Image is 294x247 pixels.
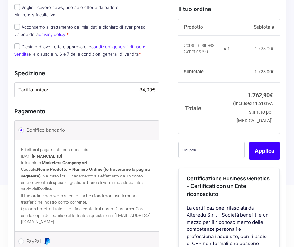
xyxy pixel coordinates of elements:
strong: Nome Prodotto – Numero Ordine (lo troverai nella pagina seguente) [21,167,150,178]
a: privacy policy [39,32,65,37]
label: Voglio ricevere news, risorse e offerte da parte di Marketers [14,5,119,17]
p: Effettua il pagamento con questi dati. IBAN: Intestato a: Causale: . Nel caso i cui il pagamento ... [21,146,153,192]
strong: Marketers Company srl [42,160,87,165]
label: Dichiaro di aver letto e approvato le e le clausole n. 6 e 7 delle condizioni generali di vendita [14,44,145,57]
bdi: 1.728,00 [255,46,274,51]
h3: Il tuo ordine [178,5,280,13]
th: Subtotale [230,19,280,36]
input: Voglio ricevere news, risorse e offerte da parte di Marketers(facoltativo) [14,4,20,10]
bdi: 1.762,90 [248,91,273,98]
span: 311,61 [250,101,266,106]
span: € [272,69,274,74]
th: Totale [178,82,230,133]
bdi: 34,90 [139,87,155,93]
h3: Spedizione [14,69,159,77]
label: Bonifico bancario [26,125,150,135]
p: Quando hai effettuato il bonifico contatta il nostro Customer Care con la copia del bonifico effe... [21,205,153,225]
label: Tariffa unica: [18,86,155,94]
img: PayPal [43,237,51,245]
span: € [264,101,266,106]
small: (include IVA stimato per [MEDICAL_DATA]) [233,101,273,123]
input: Coupon [178,141,245,158]
strong: × 1 [224,45,230,52]
h3: Pagamento [14,107,159,116]
span: € [152,87,155,93]
th: Subtotale [178,62,230,82]
bdi: 1.728,00 [254,69,274,74]
label: Acconsento al trattamento dei miei dati e dichiaro di aver preso visione della [14,24,145,37]
input: Dichiaro di aver letto e approvato lecondizioni generali di uso e venditae le clausole n. 6 e 7 d... [14,43,20,49]
td: Corso Business Genetics 3.0 [178,36,230,62]
input: Acconsento al trattamento dei miei dati e dichiaro di aver preso visione dellaprivacy policy [14,24,20,30]
p: Il tuo ordine non verrà spedito finché i fondi non risulteranno trasferiti nel nostro conto corre... [21,192,153,205]
span: Certificazione Business Genetics - Certificati con un Ente riconosciuto [187,175,270,197]
span: € [272,46,274,51]
th: Prodotto [178,19,230,36]
span: € [270,91,273,98]
button: Applica [249,141,280,160]
label: PayPal [26,237,150,246]
span: (facoltativo) [34,12,57,17]
strong: [FINANCIAL_ID] [32,154,62,159]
